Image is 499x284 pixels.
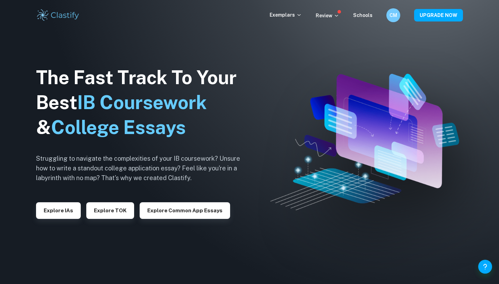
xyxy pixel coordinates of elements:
[353,12,373,18] a: Schools
[36,154,251,183] h6: Struggling to navigate the complexities of your IB coursework? Unsure how to write a standout col...
[77,91,207,113] span: IB Coursework
[389,11,397,19] h6: CM
[140,202,230,219] button: Explore Common App essays
[414,9,463,21] button: UPGRADE NOW
[36,65,251,140] h1: The Fast Track To Your Best &
[86,207,134,213] a: Explore TOK
[140,207,230,213] a: Explore Common App essays
[316,12,339,19] p: Review
[36,202,81,219] button: Explore IAs
[270,74,459,210] img: Clastify hero
[36,8,80,22] img: Clastify logo
[270,11,302,19] p: Exemplars
[36,207,81,213] a: Explore IAs
[86,202,134,219] button: Explore TOK
[51,116,186,138] span: College Essays
[478,260,492,274] button: Help and Feedback
[386,8,400,22] button: CM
